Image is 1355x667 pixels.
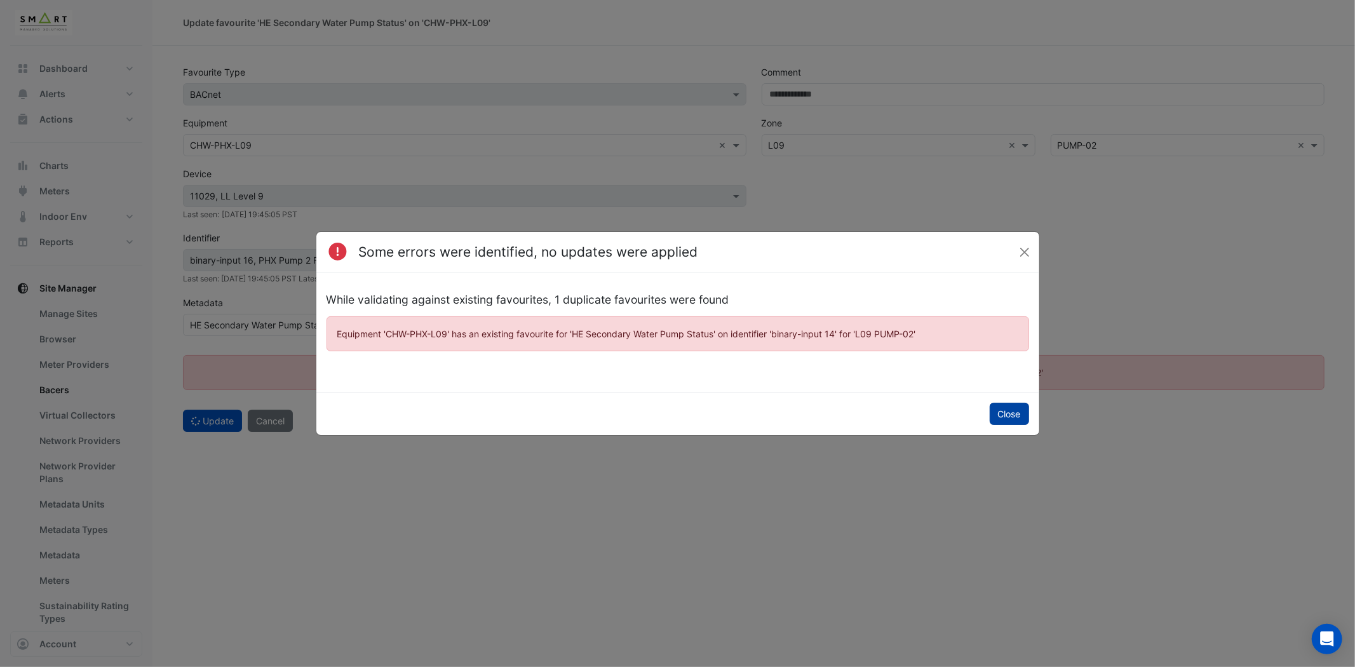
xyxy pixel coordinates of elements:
[990,403,1029,425] button: Close
[359,242,698,262] h4: Some errors were identified, no updates were applied
[1312,624,1342,654] div: Open Intercom Messenger
[327,316,1029,351] ngb-alert: Equipment 'CHW-PHX-L09' has an existing favourite for 'HE Secondary Water Pump Status' on identif...
[327,293,1029,306] h5: While validating against existing favourites, 1 duplicate favourites were found
[1015,243,1034,262] button: Close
